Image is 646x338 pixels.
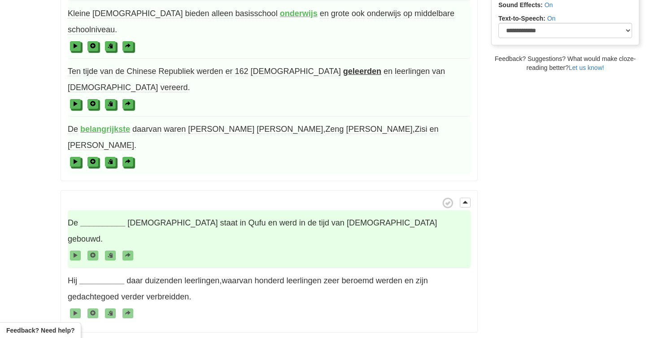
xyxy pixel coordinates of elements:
[367,9,401,18] span: onderwijs
[145,276,182,285] span: duizenden
[569,64,604,71] a: Let us know!
[287,276,322,285] span: leerlingen
[184,276,219,285] span: leerlingen
[405,276,414,285] span: en
[432,67,445,76] span: van
[395,67,430,76] span: leerlingen
[68,276,428,301] span: , .
[415,9,454,18] span: middelbare
[68,218,78,227] span: De
[240,218,246,227] span: in
[220,218,238,227] span: staat
[68,9,90,18] span: Kleine
[415,125,427,134] span: Zisi
[429,125,438,134] span: en
[343,67,381,76] strong: geleerden
[257,125,323,134] span: [PERSON_NAME]
[80,218,125,227] strong: __________
[212,9,233,18] span: alleen
[68,141,134,150] span: [PERSON_NAME]
[332,218,345,227] span: van
[68,9,454,35] span: .
[222,276,252,285] span: waarvan
[68,125,439,150] span: , , .
[236,9,278,18] span: basisschool
[100,67,113,76] span: van
[342,276,374,285] span: beroemd
[164,125,186,134] span: waren
[127,67,156,76] span: Chinese
[127,276,143,285] span: daar
[346,125,412,134] span: [PERSON_NAME]
[225,67,232,76] span: er
[68,83,158,92] span: [DEMOGRAPHIC_DATA]
[416,276,428,285] span: zijn
[347,218,437,227] span: [DEMOGRAPHIC_DATA]
[68,292,119,301] span: gedachtegoed
[249,218,266,227] span: Qufu
[235,67,248,76] span: 162
[352,9,365,18] span: ook
[498,15,546,22] strong: Text-to-Speech:
[68,234,100,243] span: gebouwd
[268,218,277,227] span: en
[80,125,130,134] strong: belangrijkste
[146,292,189,301] span: verbreidden
[92,9,183,18] span: [DEMOGRAPHIC_DATA]
[68,276,77,285] span: Hij
[68,25,115,35] span: schoolniveau
[185,9,209,18] span: bieden
[127,218,218,227] span: [DEMOGRAPHIC_DATA]
[545,1,553,9] a: On
[319,218,329,227] span: tijd
[547,15,556,22] a: On
[331,9,349,18] span: grote
[115,67,124,76] span: de
[308,218,317,227] span: de
[498,1,543,9] strong: Sound Effects:
[250,67,340,76] span: [DEMOGRAPHIC_DATA]
[280,9,318,18] strong: onderwijs
[376,276,402,285] span: werden
[158,67,194,76] span: Republiek
[160,83,188,92] span: vereerd
[68,67,81,76] span: Ten
[188,125,254,134] span: [PERSON_NAME]
[68,125,78,134] span: De
[279,218,297,227] span: werd
[384,67,393,76] span: en
[132,125,161,134] span: daarvan
[254,276,284,285] span: honderd
[79,276,124,285] strong: __________
[68,67,445,92] span: .
[121,292,144,301] span: verder
[68,218,437,243] span: .
[325,125,344,134] span: Zeng
[83,67,98,76] span: tijde
[299,218,306,227] span: in
[196,67,223,76] span: werden
[491,54,639,72] div: Feedback? Suggestions? What would make cloze-reading better?
[320,9,329,18] span: en
[6,326,74,335] span: Open feedback widget
[403,9,412,18] span: op
[324,276,340,285] span: zeer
